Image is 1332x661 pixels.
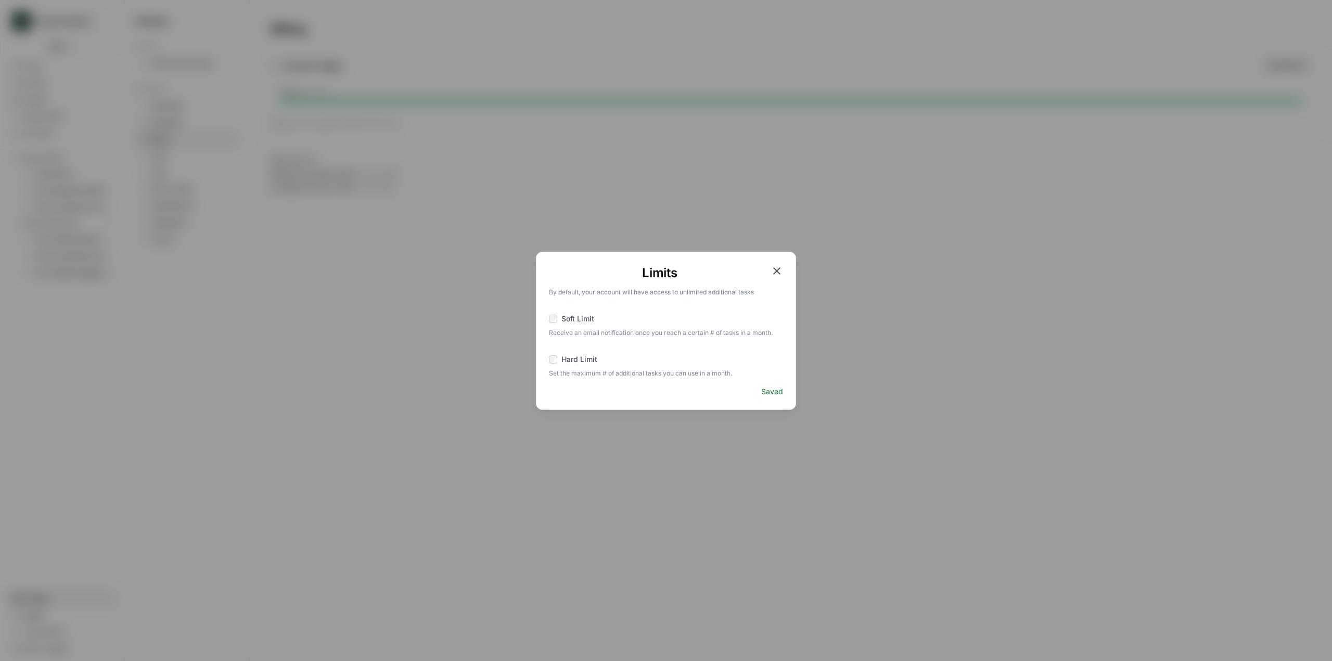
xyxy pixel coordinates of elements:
span: Set the maximum # of additional tasks you can use in a month. [549,367,783,378]
p: By default, your account will have access to unlimited additional tasks [549,286,783,297]
span: Hard Limit [561,354,597,365]
span: Receive an email notification once you reach a certain # of tasks in a month. [549,326,783,338]
h1: Limits [549,265,771,281]
span: Soft Limit [561,314,594,324]
input: Hard Limit [549,355,557,364]
input: Soft Limit [549,315,557,323]
span: Saved [761,386,783,397]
